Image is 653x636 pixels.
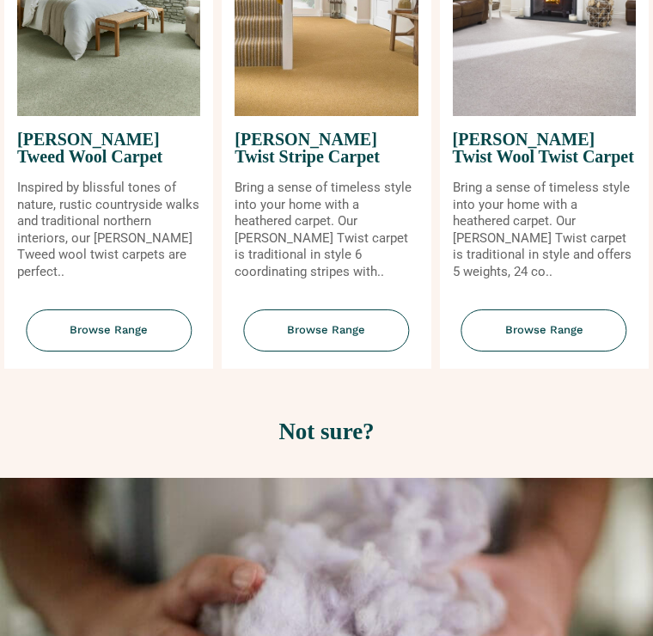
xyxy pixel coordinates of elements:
[235,117,418,180] span: [PERSON_NAME] Twist Stripe Carpet
[9,421,644,444] h2: Not sure?
[222,310,430,370] a: Browse Range
[4,310,213,370] a: Browse Range
[440,310,649,370] a: Browse Range
[453,117,636,180] span: [PERSON_NAME] Twist Wool Twist Carpet
[453,180,636,281] p: Bring a sense of timeless style into your home with a heathered carpet. Our [PERSON_NAME] Twist c...
[17,180,200,281] p: Inspired by blissful tones of nature, rustic countryside walks and traditional northern interiors...
[461,310,627,352] span: Browse Range
[235,180,418,281] p: Bring a sense of timeless style into your home with a heathered carpet. Our [PERSON_NAME] Twist c...
[26,310,192,352] span: Browse Range
[243,310,409,352] span: Browse Range
[17,117,200,180] span: [PERSON_NAME] Tweed Wool Carpet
